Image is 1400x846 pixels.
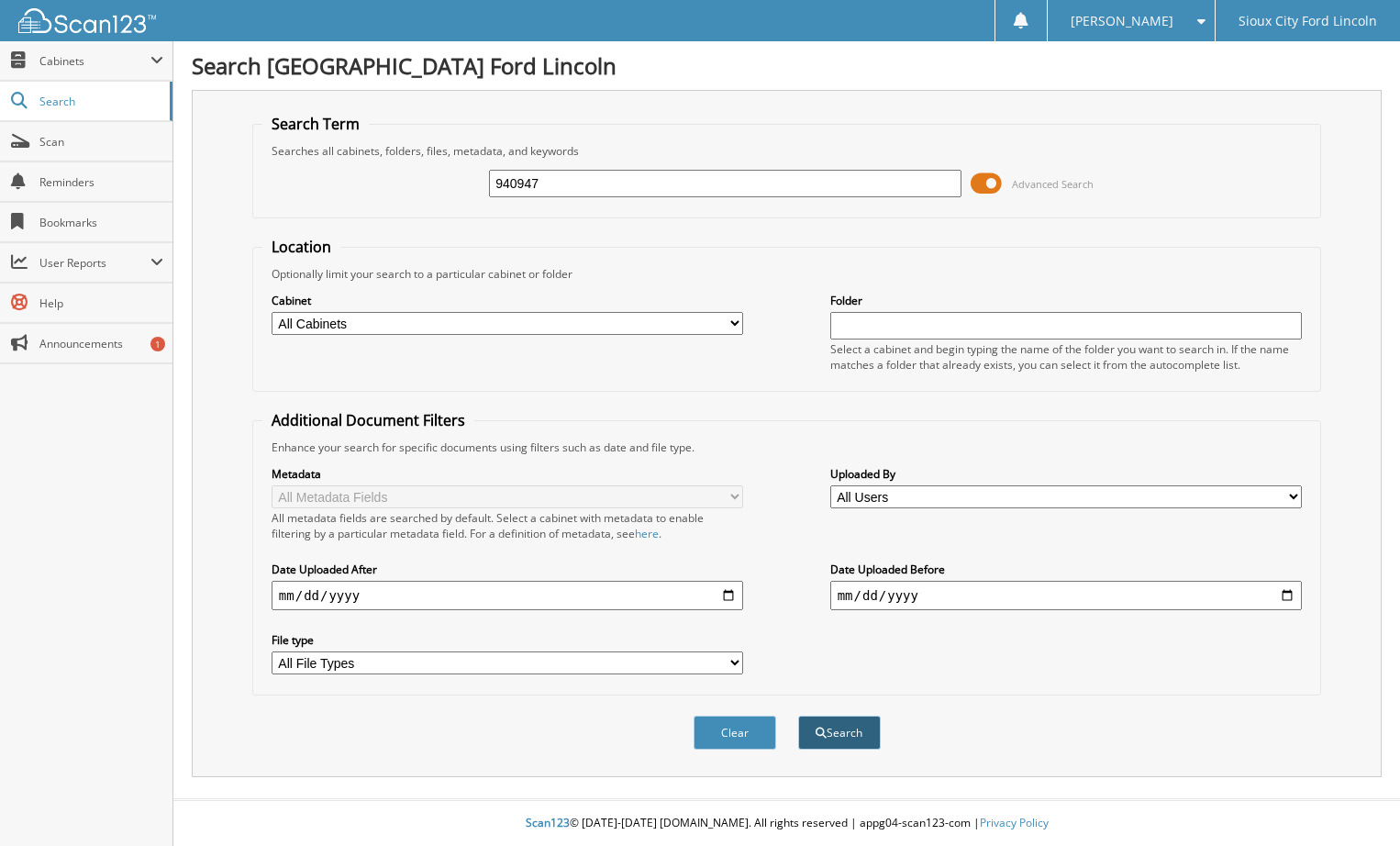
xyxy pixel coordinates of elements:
[272,562,743,577] label: Date Uploaded After
[262,440,1311,455] div: Enhance your search for specific documents using filters such as date and file type.
[272,466,743,482] label: Metadata
[526,815,570,830] span: Scan123
[830,466,1302,482] label: Uploaded By
[272,510,743,541] div: All metadata fields are searched by default. Select a cabinet with metadata to enable filtering b...
[39,134,163,150] span: Scan
[980,815,1049,830] a: Privacy Policy
[39,174,163,190] span: Reminders
[39,215,163,230] span: Bookmarks
[635,526,659,541] a: here
[39,94,161,109] span: Search
[262,410,474,430] legend: Additional Document Filters
[830,581,1302,610] input: end
[272,293,743,308] label: Cabinet
[173,801,1400,846] div: © [DATE]-[DATE] [DOMAIN_NAME]. All rights reserved | appg04-scan123-com |
[262,143,1311,159] div: Searches all cabinets, folders, files, metadata, and keywords
[830,562,1302,577] label: Date Uploaded Before
[39,336,163,351] span: Announcements
[798,716,881,750] button: Search
[262,266,1311,282] div: Optionally limit your search to a particular cabinet or folder
[39,295,163,311] span: Help
[830,293,1302,308] label: Folder
[272,632,743,648] label: File type
[1308,758,1400,846] iframe: Chat Widget
[262,114,369,134] legend: Search Term
[192,50,1382,81] h1: Search [GEOGRAPHIC_DATA] Ford Lincoln
[150,337,165,351] div: 1
[1071,16,1173,27] span: [PERSON_NAME]
[18,8,156,33] img: scan123-logo-white.svg
[39,255,150,271] span: User Reports
[694,716,776,750] button: Clear
[262,237,340,257] legend: Location
[1012,177,1094,191] span: Advanced Search
[39,53,150,69] span: Cabinets
[830,341,1302,373] div: Select a cabinet and begin typing the name of the folder you want to search in. If the name match...
[272,581,743,610] input: start
[1239,16,1377,27] span: Sioux City Ford Lincoln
